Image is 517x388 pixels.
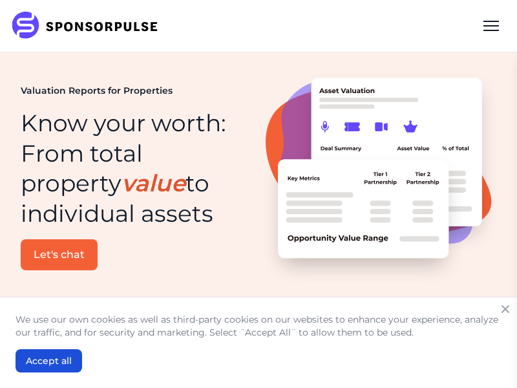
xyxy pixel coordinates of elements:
img: SponsorPulse [10,12,167,40]
p: We use our own cookies as well as third-party cookies on our websites to enhance your experience,... [16,313,501,339]
div: Menu [476,10,507,41]
span: value [121,169,185,197]
button: Let's chat [21,239,98,270]
button: Accept all [16,349,82,372]
span: Valuation Reports for Properties [21,85,173,98]
button: Close [496,300,514,318]
a: Let's chat [21,239,253,270]
h1: Know your worth: From total property to individual assets [21,108,253,229]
